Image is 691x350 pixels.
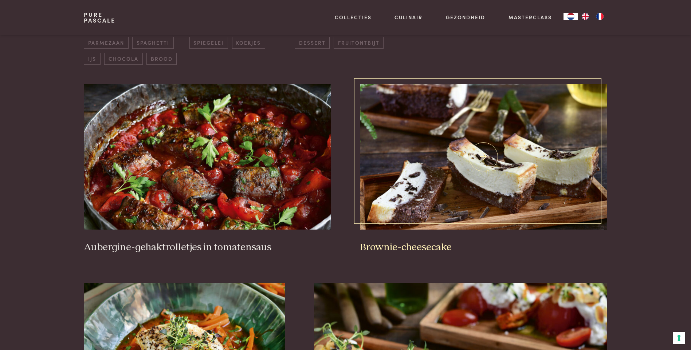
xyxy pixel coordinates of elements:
[84,84,331,254] a: Aubergine-gehaktrolletjes in tomatensaus Aubergine-gehaktrolletjes in tomatensaus
[673,332,685,344] button: Uw voorkeuren voor toestemming voor trackingtechnologieën
[593,13,607,20] a: FR
[334,37,384,49] span: fruitontbijt
[84,37,128,49] span: parmezaan
[564,13,578,20] a: NL
[564,13,578,20] div: Language
[84,53,100,65] span: ijs
[104,53,142,65] span: chocola
[146,53,177,65] span: brood
[84,84,331,230] img: Aubergine-gehaktrolletjes in tomatensaus
[360,84,607,230] img: Brownie-cheesecake
[360,84,607,254] a: Brownie-cheesecake Brownie-cheesecake
[335,13,372,21] a: Collecties
[132,37,173,49] span: spaghetti
[509,13,552,21] a: Masterclass
[578,13,593,20] a: EN
[84,241,331,254] h3: Aubergine-gehaktrolletjes in tomatensaus
[564,13,607,20] aside: Language selected: Nederlands
[394,13,423,21] a: Culinair
[295,37,330,49] span: dessert
[578,13,607,20] ul: Language list
[360,241,607,254] h3: Brownie-cheesecake
[446,13,485,21] a: Gezondheid
[84,12,115,23] a: PurePascale
[189,37,228,49] span: spiegelei
[232,37,265,49] span: koekjes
